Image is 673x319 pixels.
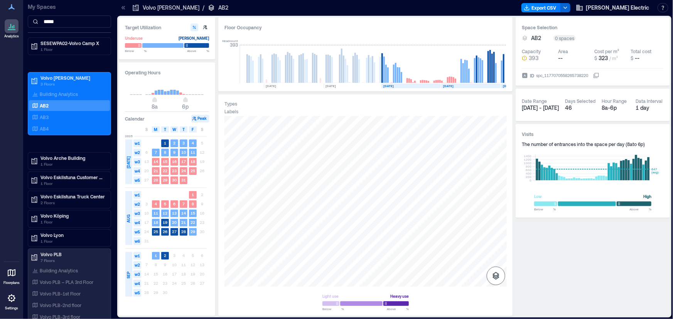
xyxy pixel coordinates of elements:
p: 2 Floors [40,200,105,206]
text: 8 [192,201,194,206]
div: High [643,193,651,200]
div: Underuse [125,34,143,42]
text: 4 [155,201,157,206]
div: The number of entrances into the space per day ( 8a to 6p ) [522,141,664,147]
text: 6 [173,201,175,206]
div: Days Selected [565,98,595,104]
span: w2 [133,149,141,156]
text: 25 [153,229,158,234]
text: 30 [172,178,177,182]
p: Analytics [4,34,19,39]
span: [PERSON_NAME] Electric [586,4,649,12]
text: 10 [181,150,186,154]
span: AUG [125,215,132,223]
text: 20 [172,220,177,225]
span: w3 [133,210,141,217]
div: Types [224,101,237,107]
h3: Space Selection [522,24,664,31]
text: [DATE] [383,84,394,88]
span: Above % [187,49,209,53]
text: 27 [172,229,177,234]
tspan: 1400 [524,154,531,158]
span: w2 [133,261,141,269]
p: SESEWPA02-Volvo Camp X [40,40,105,46]
span: SEP [125,272,132,279]
div: 0 spaces [553,35,576,41]
text: 1 [192,192,194,197]
span: ID [530,72,534,79]
text: [DATE] [266,84,276,88]
span: W [172,126,176,133]
p: / [202,4,204,12]
p: 1 Floor [40,161,105,167]
text: 28 [181,229,186,234]
text: 18 [153,220,158,225]
h3: Target Utilization [125,24,209,31]
tspan: 400 [526,171,531,175]
span: w1 [133,252,141,260]
span: -- [635,55,639,61]
span: -- [558,55,563,61]
text: 18 [191,159,195,164]
p: 1 Floor [40,238,105,244]
p: Volvo Eskilstuna Truck Center [40,193,105,200]
text: 31 [181,178,186,182]
button: AB2 [531,34,550,42]
text: 22 [163,168,167,173]
tspan: 800 [526,165,531,168]
div: 8a - 6p [602,104,630,112]
span: w4 [133,167,141,175]
button: Peak [191,115,209,123]
text: 14 [153,159,158,164]
text: [DATE] [443,84,454,88]
text: 8 [164,150,166,154]
a: Settings [2,289,21,313]
text: 17 [181,159,186,164]
text: 7 [182,201,185,206]
span: w1 [133,191,141,199]
div: Floor Occupancy [224,24,506,31]
p: AB3 [40,114,49,120]
text: 13 [172,211,177,215]
div: Area [558,48,568,54]
span: AB2 [531,34,541,42]
p: AB2 [218,4,228,12]
text: 15 [163,159,167,164]
p: Volvo [PERSON_NAME] [40,75,105,81]
div: Data Interval [636,98,663,104]
span: T [164,126,166,133]
text: 22 [191,220,195,225]
span: w5 [133,289,141,297]
text: 4 [192,141,194,145]
span: 2025 [125,134,133,138]
p: My Spaces [28,3,111,11]
span: w2 [133,200,141,208]
tspan: 1000 [524,161,531,165]
span: Above % [629,207,651,212]
text: 7 [155,150,157,154]
button: $ 323 / m² [594,54,627,62]
tspan: 0 [530,178,531,182]
p: Settings [5,306,18,311]
div: Capacity [522,48,541,54]
span: 323 [599,55,608,61]
text: 5 [164,201,166,206]
h3: Calendar [125,115,145,123]
span: Above % [387,307,409,311]
tspan: 1200 [524,158,531,161]
span: w5 [133,176,141,184]
p: Volvo Arche Building [40,155,105,161]
p: AB4 [40,126,49,132]
p: AB2 [40,102,49,109]
div: Heavy use [390,292,409,300]
div: Labels [224,108,238,114]
text: 11 [191,150,195,154]
text: 28 [153,178,158,182]
span: / m² [609,55,618,61]
div: [PERSON_NAME] [179,34,209,42]
span: $ [594,55,597,61]
text: 3 [182,141,185,145]
tspan: 200 [526,175,531,179]
span: M [154,126,158,133]
text: [DATE] [326,84,336,88]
